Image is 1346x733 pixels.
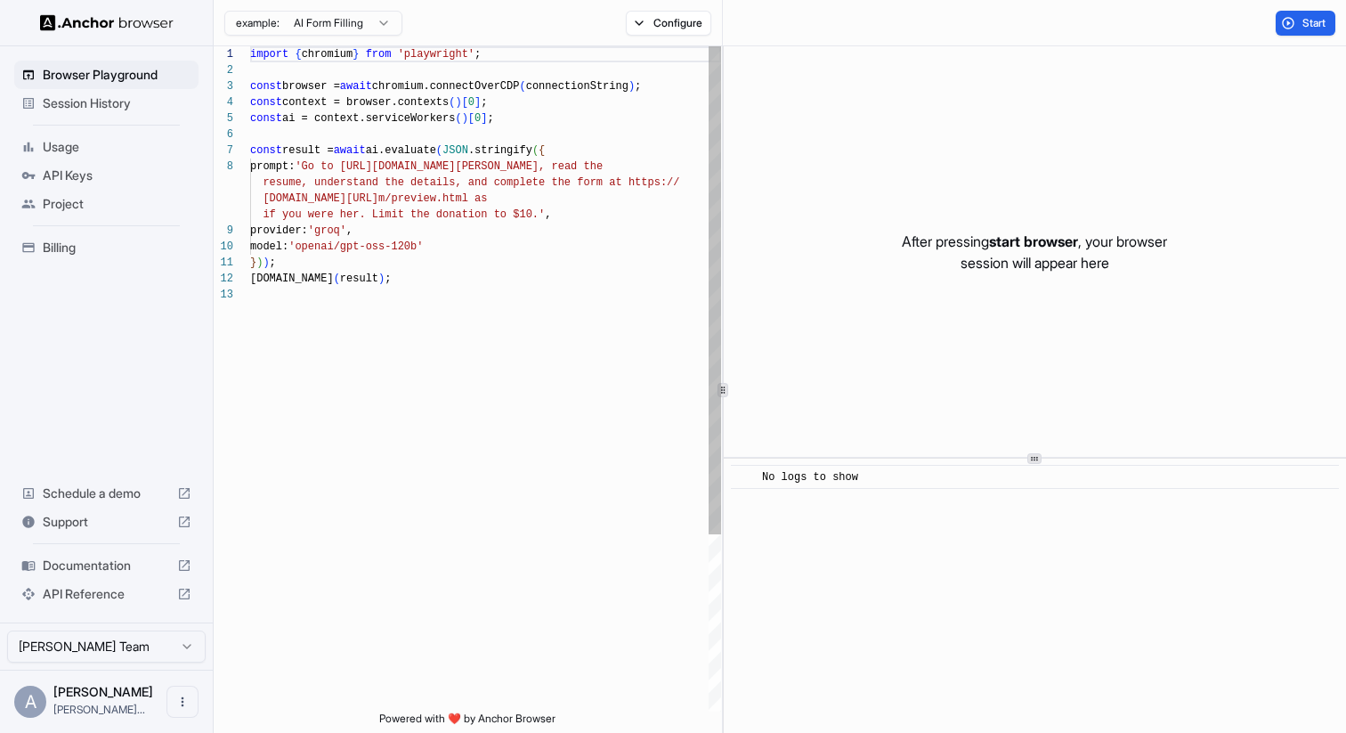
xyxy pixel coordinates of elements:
span: const [250,112,282,125]
span: ) [455,96,461,109]
span: ( [449,96,455,109]
span: browser = [282,80,340,93]
span: from [366,48,392,61]
div: API Keys [14,161,199,190]
span: { [539,144,545,157]
span: 0 [468,96,474,109]
button: Open menu [166,686,199,718]
span: ( [436,144,442,157]
div: 1 [214,46,233,62]
span: await [340,80,372,93]
p: After pressing , your browser session will appear here [902,231,1167,273]
span: example: [236,16,280,30]
span: Schedule a demo [43,485,170,502]
span: Usage [43,138,191,156]
span: ; [487,112,493,125]
div: A [14,686,46,718]
span: ( [334,273,340,285]
div: Schedule a demo [14,479,199,508]
span: ai.evaluate [366,144,436,157]
span: ai = context.serviceWorkers [282,112,455,125]
div: Documentation [14,551,199,580]
span: Powered with ❤️ by Anchor Browser [379,712,555,733]
div: Project [14,190,199,218]
span: 'groq' [308,224,346,237]
span: chromium.connectOverCDP [372,80,520,93]
span: 'openai/gpt-oss-120b' [288,240,423,253]
span: chromium [302,48,353,61]
div: 11 [214,255,233,271]
span: } [353,48,359,61]
div: Session History [14,89,199,118]
span: 'playwright' [398,48,474,61]
span: import [250,48,288,61]
span: Session History [43,94,191,112]
span: , [346,224,353,237]
span: Angela Liu [53,684,153,699]
span: } [250,257,256,269]
span: ; [270,257,276,269]
span: ( [532,144,539,157]
div: 10 [214,239,233,255]
div: 12 [214,271,233,287]
div: 2 [214,62,233,78]
div: Billing [14,233,199,262]
span: connectionString [526,80,628,93]
div: Support [14,508,199,536]
span: result = [282,144,334,157]
span: Documentation [43,557,170,574]
div: 5 [214,110,233,126]
span: API Reference [43,585,170,603]
div: 7 [214,143,233,159]
div: Usage [14,133,199,161]
span: ( [455,112,461,125]
span: start browser [989,232,1078,250]
span: API Keys [43,167,191,184]
span: [DOMAIN_NAME][URL] [263,192,378,205]
span: Browser Playground [43,66,191,84]
span: ad the [564,160,603,173]
span: No logs to show [762,471,858,484]
span: ) [378,273,385,285]
span: const [250,144,282,157]
span: Project [43,195,191,213]
span: Billing [43,239,191,257]
span: const [250,96,282,109]
span: model: [250,240,288,253]
span: ) [263,257,269,269]
span: ; [385,273,391,285]
span: { [295,48,301,61]
button: Start [1276,11,1335,36]
div: 8 [214,159,233,175]
span: ; [474,48,481,61]
div: 6 [214,126,233,143]
span: angela@cleanlab.ai [53,703,145,716]
div: 13 [214,287,233,303]
span: ( [519,80,525,93]
span: orm at https:// [583,176,679,189]
span: , [545,208,551,221]
span: ) [462,112,468,125]
span: resume, understand the details, and complete the f [263,176,583,189]
span: JSON [442,144,468,157]
span: [ [462,96,468,109]
span: result [340,273,378,285]
span: ; [635,80,641,93]
span: m/preview.html as [378,192,487,205]
span: [DOMAIN_NAME] [250,273,334,285]
span: 'Go to [URL][DOMAIN_NAME][PERSON_NAME], re [295,160,564,173]
span: ] [474,96,481,109]
div: 3 [214,78,233,94]
div: 4 [214,94,233,110]
span: ​ [740,468,749,486]
span: if you were her. Limit the donation to $10.' [263,208,545,221]
span: [ [468,112,474,125]
span: ; [481,96,487,109]
span: Start [1302,16,1327,30]
span: ) [628,80,635,93]
span: provider: [250,224,308,237]
div: API Reference [14,580,199,608]
span: ) [256,257,263,269]
span: ] [481,112,487,125]
button: Configure [626,11,712,36]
